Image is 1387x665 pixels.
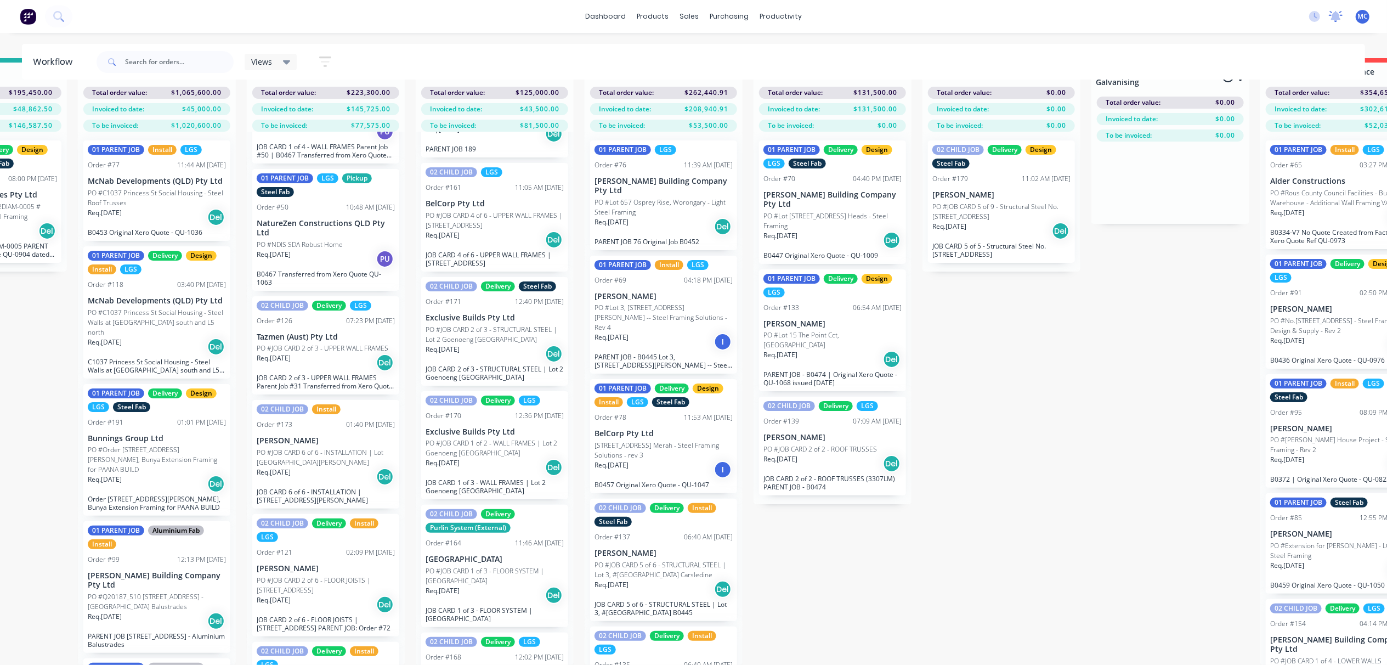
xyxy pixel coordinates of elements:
[88,296,226,306] p: McNab Developments (QLD) Pty Ltd
[1270,208,1304,218] p: Req. [DATE]
[545,587,563,604] div: Del
[88,280,123,290] div: Order #118
[148,145,177,155] div: Install
[88,592,226,612] p: PO #Q20187_510 [STREET_ADDRESS] - [GEOGRAPHIC_DATA] Balustrades
[853,416,902,426] div: 07:09 AM [DATE]
[595,238,733,246] p: PARENT JOB 76 Original Job B0452
[652,397,689,407] div: Steel Fab
[257,404,308,414] div: 02 CHILD JOB
[346,202,395,212] div: 10:48 AM [DATE]
[1270,259,1327,269] div: 01 PARENT JOB
[595,580,629,590] p: Req. [DATE]
[595,517,632,527] div: Steel Fab
[88,632,226,649] p: PARENT JOB [STREET_ADDRESS] - Aluminium Balustrades
[376,468,394,486] div: Del
[595,145,651,155] div: 01 PARENT JOB
[595,631,646,641] div: 02 CHILD JOB
[1357,12,1368,21] span: MC
[88,228,226,236] p: B0453 Original Xero Quote - QU-1036
[312,646,346,656] div: Delivery
[257,187,294,197] div: Steel Fab
[1270,288,1302,298] div: Order #91
[759,397,906,495] div: 02 CHILD JOBDeliveryLGSOrder #13907:09 AM [DATE][PERSON_NAME]PO #JOB CARD 2 of 2 - ROOF TRUSSESRe...
[595,645,616,655] div: LGS
[1026,145,1056,155] div: Design
[426,411,461,421] div: Order #170
[83,384,230,516] div: 01 PARENT JOBDeliveryDesignLGSSteel FabOrder #19101:01 PM [DATE]Bunnings Group LtdPO #Order [STRE...
[252,514,399,636] div: 02 CHILD JOBDeliveryInstallLGSOrder #12102:09 PM [DATE][PERSON_NAME]PO #JOB CARD 2 of 6 - FLOOR J...
[252,400,399,509] div: 02 CHILD JOBInstallOrder #17301:40 PM [DATE][PERSON_NAME]PO #JOB CARD 6 of 6 - INSTALLATION | Lot...
[481,637,515,647] div: Delivery
[932,242,1071,258] p: JOB CARD 5 of 5 - Structural Steel No.[STREET_ADDRESS]
[426,145,564,153] p: PARENT JOB 189
[1270,336,1304,346] p: Req. [DATE]
[426,167,477,177] div: 02 CHILD JOB
[763,370,902,387] p: PARENT JOB - B0474 | Original Xero Quote - QU-1068 issued [DATE]
[426,586,460,596] p: Req. [DATE]
[515,411,564,421] div: 12:36 PM [DATE]
[595,441,733,460] p: [STREET_ADDRESS] Merah - Steel Framing Solutions - rev 3
[177,160,226,170] div: 11:44 AM [DATE]
[595,177,733,195] p: [PERSON_NAME] Building Company Pty Ltd
[595,429,733,438] p: BelCorp Pty Ltd
[1331,145,1359,155] div: Install
[763,444,877,454] p: PO #JOB CARD 2 of 2 - ROOF TRUSSES
[88,495,226,511] p: Order [STREET_ADDRESS][PERSON_NAME], Bunya Extension Framing for PAANA BUILD
[515,183,564,193] div: 11:05 AM [DATE]
[932,190,1071,200] p: [PERSON_NAME]
[83,521,230,653] div: 01 PARENT JOBAluminium FabInstallOrder #9912:13 PM [DATE][PERSON_NAME] Building Company Pty LtdPO...
[928,140,1075,263] div: 02 CHILD JOBDeliveryDesignSteel FabOrder #17911:02 AM [DATE][PERSON_NAME]PO #JOB CARD 5 of 9 - St...
[595,560,733,580] p: PO #JOB CARD 5 of 6 - STRUCTURAL STEEL | Lot 3, #[GEOGRAPHIC_DATA] Carsledine
[789,159,826,168] div: Steel Fab
[88,434,226,443] p: Bunnings Group Ltd
[426,396,477,405] div: 02 CHILD JOB
[88,188,226,208] p: PO #C1037 Princess St Social Housing - Steel Roof Trusses
[257,576,395,595] p: PO #JOB CARD 2 of 6 - FLOOR JOISTS | [STREET_ADDRESS]
[426,281,477,291] div: 02 CHILD JOB
[207,475,225,493] div: Del
[83,246,230,379] div: 01 PARENT JOBDeliveryDesignInstallLGSOrder #11803:40 PM [DATE]McNab Developments (QLD) Pty LtdPO ...
[312,404,341,414] div: Install
[595,332,629,342] p: Req. [DATE]
[1270,619,1306,629] div: Order #154
[1326,604,1360,613] div: Delivery
[426,427,564,437] p: Exclusive Builds Pty Ltd
[312,519,346,528] div: Delivery
[1270,561,1304,571] p: Req. [DATE]
[655,145,676,155] div: LGS
[595,303,733,332] p: PO #Lot 3, [STREET_ADDRESS][PERSON_NAME] -- Steel Framing Solutions - Rev 4
[932,159,970,168] div: Steel Fab
[426,458,460,468] p: Req. [DATE]
[376,250,394,268] div: PU
[862,145,892,155] div: Design
[1363,604,1385,613] div: LGS
[312,301,346,311] div: Delivery
[595,549,733,558] p: [PERSON_NAME]
[763,319,902,329] p: [PERSON_NAME]
[426,606,564,623] p: JOB CARD 1 of 3 - FLOOR SYSTEM | [GEOGRAPHIC_DATA]
[426,345,460,354] p: Req. [DATE]
[88,177,226,186] p: McNab Developments (QLD) Pty Ltd
[988,145,1022,155] div: Delivery
[257,270,395,286] p: B0467 Transferred from Xero Quote QU-1063
[257,240,343,250] p: PO #NDIS SDA Robust Home
[515,538,564,548] div: 11:46 AM [DATE]
[346,548,395,557] div: 02:09 PM [DATE]
[113,402,150,412] div: Steel Fab
[88,308,226,337] p: PO #C1037 Princess St Social Housing - Steel Walls at [GEOGRAPHIC_DATA] south and L5 north
[687,260,709,270] div: LGS
[763,288,785,297] div: LGS
[655,260,683,270] div: Install
[1270,455,1304,465] p: Req. [DATE]
[257,467,291,477] p: Req. [DATE]
[1270,379,1327,388] div: 01 PARENT JOB
[1331,259,1365,269] div: Delivery
[88,208,122,218] p: Req. [DATE]
[883,455,901,472] div: Del
[824,145,858,155] div: Delivery
[763,174,795,184] div: Order #70
[1363,145,1384,155] div: LGS
[590,256,737,374] div: 01 PARENT JOBInstallLGSOrder #6904:18 PM [DATE][PERSON_NAME]PO #Lot 3, [STREET_ADDRESS][PERSON_NA...
[883,232,901,249] div: Del
[763,231,797,241] p: Req. [DATE]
